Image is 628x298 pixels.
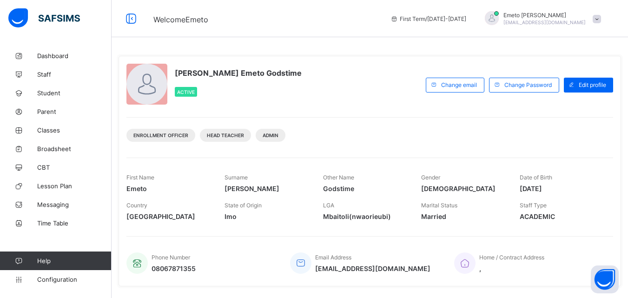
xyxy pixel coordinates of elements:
[152,254,190,261] span: Phone Number
[177,89,195,95] span: Active
[520,185,604,192] span: [DATE]
[504,81,552,88] span: Change Password
[323,212,407,220] span: Mbaitoli(nwaorieubi)
[8,8,80,28] img: safsims
[225,174,248,181] span: Surname
[520,202,547,209] span: Staff Type
[133,132,188,138] span: Enrollment Officer
[323,174,354,181] span: Other Name
[520,212,604,220] span: ACADEMIC
[390,15,466,22] span: session/term information
[323,185,407,192] span: Godstime
[37,164,112,171] span: CBT
[37,89,112,97] span: Student
[153,15,208,24] span: Welcome Emeto
[323,202,334,209] span: LGA
[175,68,302,78] span: [PERSON_NAME] Emeto Godstime
[479,254,544,261] span: Home / Contract Address
[126,212,211,220] span: [GEOGRAPHIC_DATA]
[37,108,112,115] span: Parent
[37,201,112,208] span: Messaging
[315,265,430,272] span: [EMAIL_ADDRESS][DOMAIN_NAME]
[152,265,196,272] span: 08067871355
[37,126,112,134] span: Classes
[37,257,111,265] span: Help
[37,182,112,190] span: Lesson Plan
[503,12,586,19] span: Emeto [PERSON_NAME]
[503,20,586,25] span: [EMAIL_ADDRESS][DOMAIN_NAME]
[37,145,112,152] span: Broadsheet
[476,11,606,26] div: EmetoAusten
[37,52,112,60] span: Dashboard
[315,254,351,261] span: Email Address
[421,185,505,192] span: [DEMOGRAPHIC_DATA]
[479,265,544,272] span: ,
[225,202,262,209] span: State of Origin
[37,276,111,283] span: Configuration
[126,202,147,209] span: Country
[591,265,619,293] button: Open asap
[37,71,112,78] span: Staff
[225,185,309,192] span: [PERSON_NAME]
[441,81,477,88] span: Change email
[37,219,112,227] span: Time Table
[421,202,457,209] span: Marital Status
[579,81,606,88] span: Edit profile
[225,212,309,220] span: Imo
[520,174,552,181] span: Date of Birth
[207,132,244,138] span: Head Teacher
[126,185,211,192] span: Emeto
[126,174,154,181] span: First Name
[421,212,505,220] span: Married
[263,132,278,138] span: Admin
[421,174,440,181] span: Gender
